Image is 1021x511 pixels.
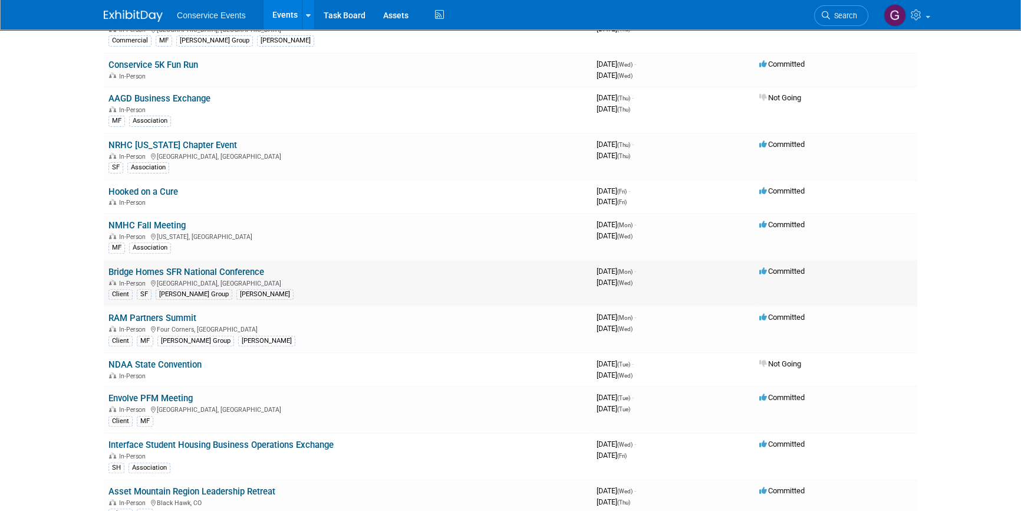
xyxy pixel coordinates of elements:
[108,404,587,414] div: [GEOGRAPHIC_DATA], [GEOGRAPHIC_DATA]
[597,104,630,113] span: [DATE]
[236,289,294,300] div: [PERSON_NAME]
[597,24,630,33] span: [DATE]
[759,313,805,322] span: Committed
[597,186,630,195] span: [DATE]
[137,289,151,300] div: SF
[617,95,630,101] span: (Thu)
[617,233,633,240] span: (Wed)
[109,73,116,78] img: In-Person Event
[617,453,627,459] span: (Fri)
[108,440,334,450] a: Interface Student Housing Business Operations Exchange
[597,71,633,80] span: [DATE]
[108,324,587,333] div: Four Corners, [GEOGRAPHIC_DATA]
[632,93,634,102] span: -
[108,486,275,497] a: Asset Mountain Region Leadership Retreat
[634,440,636,448] span: -
[884,4,906,27] img: Gayle Reese
[814,5,868,26] a: Search
[176,35,253,46] div: [PERSON_NAME] Group
[617,222,633,228] span: (Mon)
[108,60,198,70] a: Conservice 5K Fun Run
[257,35,314,46] div: [PERSON_NAME]
[617,268,633,275] span: (Mon)
[104,10,163,22] img: ExhibitDay
[108,278,587,287] div: [GEOGRAPHIC_DATA], [GEOGRAPHIC_DATA]
[634,220,636,229] span: -
[759,486,805,495] span: Committed
[108,336,133,346] div: Client
[109,199,116,205] img: In-Person Event
[597,359,634,368] span: [DATE]
[597,231,633,240] span: [DATE]
[617,153,630,159] span: (Thu)
[597,313,636,322] span: [DATE]
[119,406,149,414] span: In-Person
[632,359,634,368] span: -
[830,11,857,20] span: Search
[129,243,171,253] div: Association
[119,280,149,287] span: In-Person
[597,497,630,506] span: [DATE]
[119,73,149,80] span: In-Person
[617,361,630,368] span: (Tue)
[177,11,246,20] span: Conservice Events
[119,372,149,380] span: In-Person
[759,93,801,102] span: Not Going
[632,140,634,149] span: -
[617,441,633,448] span: (Wed)
[634,486,636,495] span: -
[108,463,124,473] div: SH
[137,416,153,427] div: MF
[617,280,633,286] span: (Wed)
[119,453,149,460] span: In-Person
[597,220,636,229] span: [DATE]
[759,140,805,149] span: Committed
[108,140,237,150] a: NRHC [US_STATE] Chapter Event
[108,393,193,404] a: Envolve PFM Meeting
[597,371,633,379] span: [DATE]
[127,162,169,173] div: Association
[759,60,805,68] span: Committed
[108,289,133,300] div: Client
[634,313,636,322] span: -
[109,326,116,332] img: In-Person Event
[119,233,149,241] span: In-Person
[108,497,587,507] div: Black Hawk, CO
[597,197,627,206] span: [DATE]
[108,93,210,104] a: AAGD Business Exchange
[238,336,295,346] div: [PERSON_NAME]
[597,404,630,413] span: [DATE]
[617,406,630,412] span: (Tue)
[617,372,633,379] span: (Wed)
[156,35,172,46] div: MF
[597,486,636,495] span: [DATE]
[597,278,633,287] span: [DATE]
[129,116,171,126] div: Association
[597,60,636,68] span: [DATE]
[108,35,151,46] div: Commercial
[119,199,149,207] span: In-Person
[108,313,196,323] a: RAM Partners Summit
[617,26,630,32] span: (Thu)
[759,186,805,195] span: Committed
[109,280,116,286] img: In-Person Event
[119,106,149,114] span: In-Person
[632,393,634,402] span: -
[759,220,805,229] span: Committed
[137,336,153,346] div: MF
[119,153,149,160] span: In-Person
[108,416,133,427] div: Client
[617,326,633,332] span: (Wed)
[634,267,636,276] span: -
[597,151,630,160] span: [DATE]
[109,106,116,112] img: In-Person Event
[597,393,634,402] span: [DATE]
[634,60,636,68] span: -
[759,267,805,276] span: Committed
[108,151,587,160] div: [GEOGRAPHIC_DATA], [GEOGRAPHIC_DATA]
[617,488,633,494] span: (Wed)
[108,359,202,370] a: NDAA State Convention
[108,116,125,126] div: MF
[617,142,630,148] span: (Thu)
[108,231,587,241] div: [US_STATE], [GEOGRAPHIC_DATA]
